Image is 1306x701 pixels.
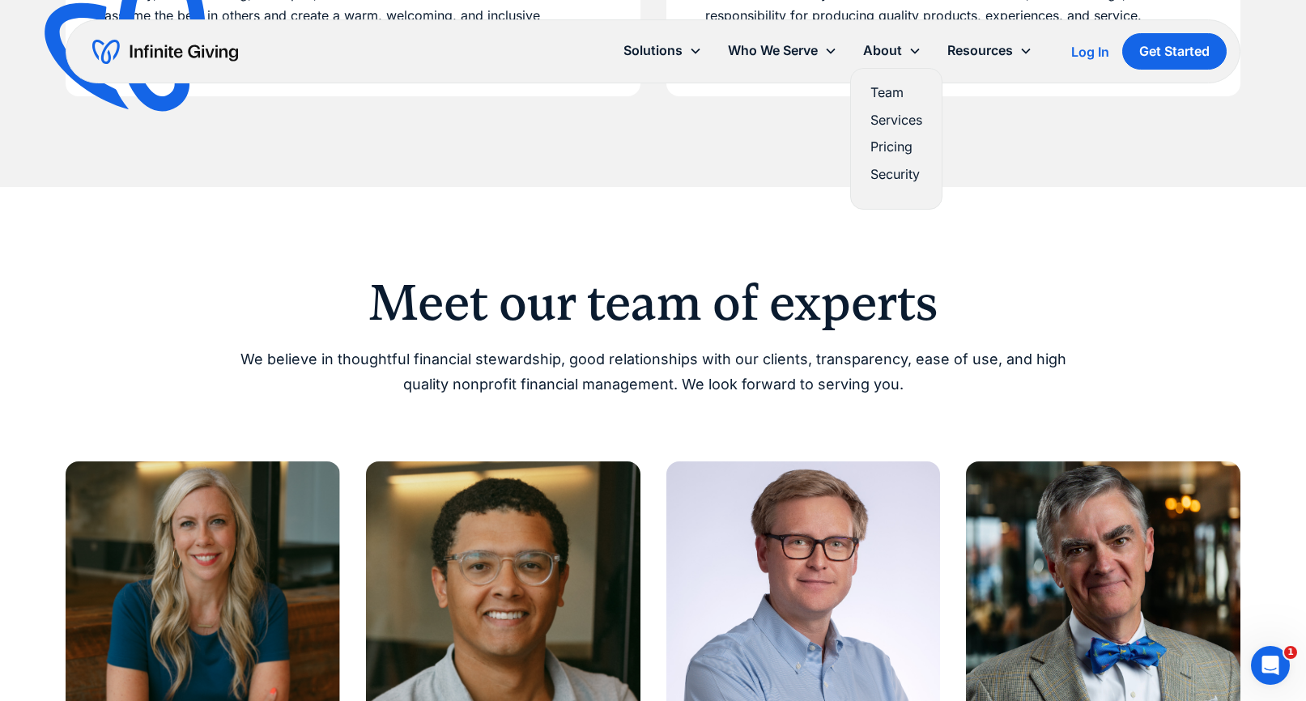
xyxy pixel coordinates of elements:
[1284,646,1297,659] span: 1
[870,164,922,185] a: Security
[715,33,850,68] div: Who We Serve
[1251,646,1290,685] iframe: Intercom live chat
[610,33,715,68] div: Solutions
[1122,33,1227,70] a: Get Started
[239,278,1068,328] h2: Meet our team of experts
[947,40,1013,62] div: Resources
[934,33,1045,68] div: Resources
[1071,42,1109,62] a: Log In
[92,39,238,65] a: home
[850,33,934,68] div: About
[870,109,922,131] a: Services
[1071,45,1109,58] div: Log In
[870,82,922,104] a: Team
[850,68,942,210] nav: About
[870,136,922,158] a: Pricing
[623,40,683,62] div: Solutions
[728,40,818,62] div: Who We Serve
[863,40,902,62] div: About
[239,347,1068,397] p: We believe in thoughtful financial stewardship, good relationships with our clients, transparency...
